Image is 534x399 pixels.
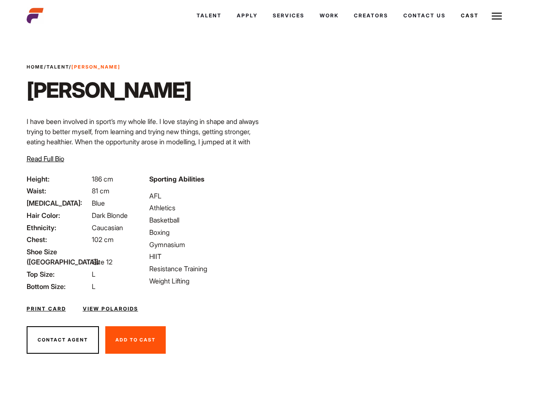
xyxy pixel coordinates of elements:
[265,4,312,27] a: Services
[27,64,44,70] a: Home
[492,11,502,21] img: Burger icon
[149,276,262,286] li: Weight Lifting
[189,4,229,27] a: Talent
[312,4,346,27] a: Work
[92,235,114,244] span: 102 cm
[27,174,90,184] span: Height:
[27,223,90,233] span: Ethnicity:
[27,7,44,24] img: cropped-aefm-brand-fav-22-square.png
[27,154,64,164] button: Read Full Bio
[27,116,262,198] p: I have been involved in sport’s my whole life. I love staying in shape and always trying to bette...
[453,4,486,27] a: Cast
[47,64,69,70] a: Talent
[27,269,90,279] span: Top Size:
[149,191,262,201] li: AFL
[115,337,156,343] span: Add To Cast
[27,281,90,292] span: Bottom Size:
[27,210,90,220] span: Hair Color:
[92,258,112,266] span: Size 12
[27,234,90,245] span: Chest:
[27,247,90,267] span: Shoe Size ([GEOGRAPHIC_DATA]):
[92,270,96,278] span: L
[27,305,66,313] a: Print Card
[229,4,265,27] a: Apply
[27,154,64,163] span: Read Full Bio
[71,64,120,70] strong: [PERSON_NAME]
[149,215,262,225] li: Basketball
[27,186,90,196] span: Waist:
[27,198,90,208] span: [MEDICAL_DATA]:
[27,326,99,354] button: Contact Agent
[92,187,110,195] span: 81 cm
[149,175,204,183] strong: Sporting Abilities
[149,239,262,250] li: Gymnasium
[92,175,113,183] span: 186 cm
[83,305,138,313] a: View Polaroids
[396,4,453,27] a: Contact Us
[346,4,396,27] a: Creators
[149,264,262,274] li: Resistance Training
[92,199,105,207] span: Blue
[92,223,123,232] span: Caucasian
[92,211,128,220] span: Dark Blonde
[149,203,262,213] li: Athletics
[27,77,191,103] h1: [PERSON_NAME]
[149,227,262,237] li: Boxing
[149,251,262,261] li: HIIT
[105,326,166,354] button: Add To Cast
[27,63,120,71] span: / /
[92,282,96,291] span: L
